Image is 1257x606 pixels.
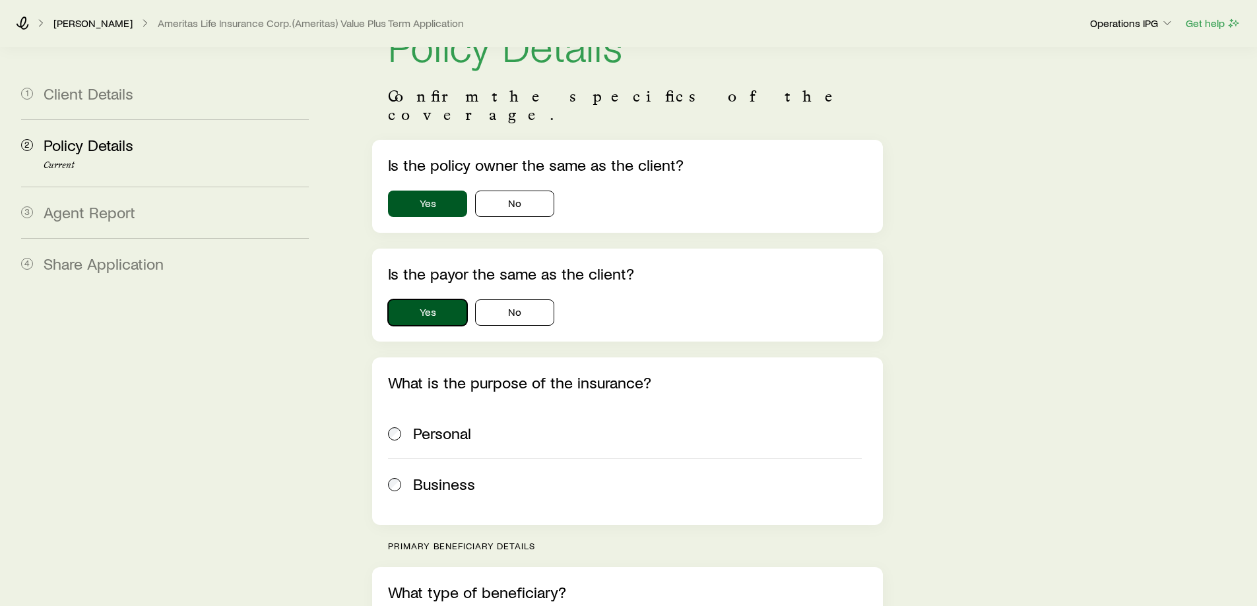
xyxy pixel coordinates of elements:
label: What type of beneficiary? [388,582,566,601]
p: Operations IPG [1090,16,1174,30]
a: [PERSON_NAME] [53,17,133,30]
label: What is the purpose of the insurance? [388,373,651,392]
label: Is the policy owner the same as the client? [388,155,684,174]
button: Operations IPG [1089,16,1175,32]
button: Yes [388,191,467,217]
input: Personal [388,427,401,440]
p: Primary beneficiary details [388,541,866,551]
span: 2 [21,139,33,151]
span: 3 [21,206,33,218]
span: Policy Details [44,135,133,154]
span: Agent Report [44,202,135,222]
span: Client Details [44,84,133,103]
span: Business [413,475,475,493]
button: Ameritas Life Insurance Corp. (Ameritas) Value Plus Term Application [157,17,465,30]
span: 1 [21,88,33,100]
p: Current [44,160,309,171]
p: Confirm the specifics of the coverage. [388,87,866,124]
button: No [475,299,554,326]
label: Is the payor the same as the client? [388,264,634,283]
button: Get help [1185,16,1241,31]
span: Personal [413,424,471,442]
button: Yes [388,299,467,326]
input: Business [388,478,401,491]
span: 4 [21,258,33,270]
span: Share Application [44,254,164,273]
div: payorDetails.isPayorSameAsClient [388,299,866,326]
h1: Policy Details [388,24,866,66]
button: No [475,191,554,217]
div: ownerDetails.isPolicyOwnerSameAsClient [388,191,866,217]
